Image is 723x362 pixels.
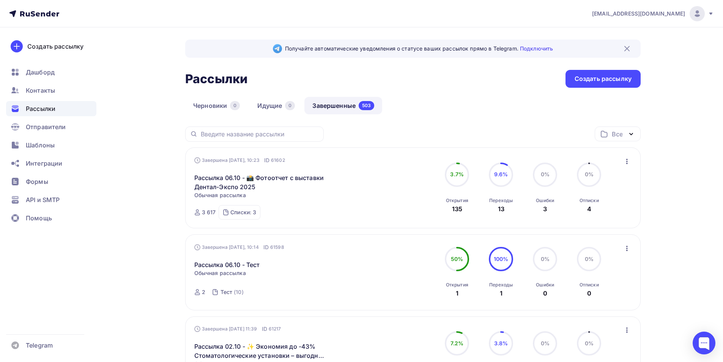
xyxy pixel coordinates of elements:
[194,243,284,251] div: Завершена [DATE], 10:14
[194,173,324,191] a: Рассылка 06.10 - 📸 Фотоотчет с выставки Дентал-Экспо 2025
[585,256,594,262] span: 0%
[185,97,248,114] a: Черновики0
[263,243,269,251] span: ID
[264,156,269,164] span: ID
[536,198,554,204] div: Ошибки
[194,191,246,199] span: Обычная рассылка
[26,86,55,95] span: Контакты
[587,204,591,213] div: 4
[285,45,553,52] span: Получайте автоматические уведомления о статусе ваших рассылок прямо в Telegram.
[221,288,233,296] div: Тест
[6,138,96,153] a: Шаблоны
[202,288,205,296] div: 2
[271,156,285,164] span: 61602
[201,130,319,138] input: Введите название рассылки
[6,65,96,80] a: Дашборд
[26,159,62,168] span: Интеграции
[26,195,60,204] span: API и SMTP
[262,325,267,333] span: ID
[580,198,599,204] div: Отписки
[541,340,550,346] span: 0%
[194,260,260,269] a: Рассылка 06.10 - Тест
[500,289,502,298] div: 1
[26,213,52,223] span: Помощь
[489,282,513,288] div: Переходы
[595,126,641,141] button: Все
[270,243,284,251] span: 61598
[541,256,550,262] span: 0%
[543,289,547,298] div: 0
[26,68,55,77] span: Дашборд
[494,340,508,346] span: 3.8%
[494,171,508,177] span: 9.6%
[269,325,281,333] span: 61217
[489,198,513,204] div: Переходы
[520,45,553,52] a: Подключить
[359,101,374,110] div: 503
[592,10,685,17] span: [EMAIL_ADDRESS][DOMAIN_NAME]
[26,177,48,186] span: Формы
[612,130,622,139] div: Все
[27,42,83,51] div: Создать рассылку
[585,171,594,177] span: 0%
[273,44,282,53] img: Telegram
[194,342,324,360] a: Рассылка 02.10 - ✨ Экономия до -43% Стоматологические установки – выгодно и удобно
[285,101,295,110] div: 0
[194,325,281,333] div: Завершена [DATE] 11:39
[592,6,714,21] a: [EMAIL_ADDRESS][DOMAIN_NAME]
[452,204,462,213] div: 135
[26,141,55,150] span: Шаблоны
[26,341,53,350] span: Telegram
[6,174,96,189] a: Формы
[446,198,468,204] div: Открытия
[456,289,458,298] div: 1
[498,204,504,213] div: 13
[6,83,96,98] a: Контакты
[575,74,632,83] div: Создать рассылку
[249,97,303,114] a: Идущие0
[26,122,66,131] span: Отправители
[585,340,594,346] span: 0%
[543,204,547,213] div: 3
[234,288,244,296] div: (10)
[580,282,599,288] div: Отписки
[450,171,464,177] span: 3.7%
[536,282,554,288] div: Ошибки
[6,119,96,134] a: Отправители
[494,256,509,262] span: 100%
[446,282,468,288] div: Открытия
[202,209,216,216] div: 3 617
[304,97,382,114] a: Завершенные503
[185,71,247,87] h2: Рассылки
[541,171,550,177] span: 0%
[230,101,240,110] div: 0
[6,101,96,116] a: Рассылки
[26,104,55,113] span: Рассылки
[587,289,591,298] div: 0
[451,256,463,262] span: 50%
[450,340,463,346] span: 7.2%
[230,209,256,216] div: Списки: 3
[194,269,246,277] span: Обычная рассылка
[194,156,285,164] div: Завершена [DATE], 10:23
[220,286,244,298] a: Тест (10)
